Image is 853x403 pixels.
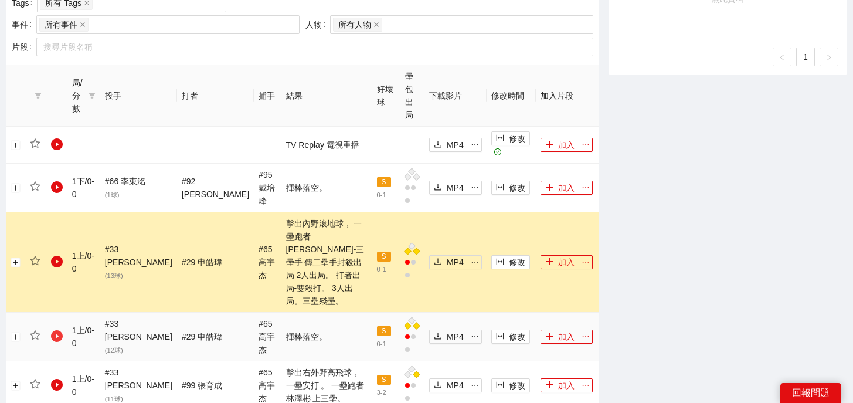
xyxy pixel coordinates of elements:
span: 1 上 / 0 - 0 [72,251,94,273]
button: downloadMP4 [429,181,468,195]
button: plus加入 [541,181,579,195]
span: 所有人物 [338,18,371,31]
span: S [377,375,391,385]
span: ellipsis [579,333,592,341]
span: filter [35,92,42,99]
button: column-width修改 [491,378,530,392]
button: plus加入 [541,138,579,152]
td: 擊出內野滾地球， 一壘跑者[PERSON_NAME]-三壘手 傳二壘手封殺出局 2人出局。 打者出局-雙殺打。 3人出局。三壘殘壘。 [281,212,372,313]
span: play-circle [51,256,63,267]
span: column-width [496,258,504,267]
button: downloadMP4 [429,378,468,392]
span: star [30,181,40,192]
button: downloadMP4 [429,138,468,152]
th: 好壞球 [372,65,400,127]
span: # 66 李東洺 [105,177,145,199]
button: left [773,48,791,66]
span: plus [545,381,553,390]
span: ( 13 球) [105,272,123,279]
span: 1 上 / 0 - 0 [72,374,94,397]
span: download [434,183,442,192]
span: S [377,177,391,188]
button: 展開行 [11,258,21,267]
span: ellipsis [579,141,592,149]
span: plus [545,258,553,267]
th: 捕手 [254,65,281,127]
button: ellipsis [579,181,593,195]
span: MP4 [447,330,464,343]
span: close [373,22,379,28]
span: star [30,330,40,341]
th: 投手 [100,65,177,127]
span: column-width [496,183,504,192]
span: ellipsis [579,184,592,192]
span: column-width [496,332,504,341]
span: # 33 [PERSON_NAME] [105,368,172,403]
button: 展開行 [11,333,21,342]
span: download [434,332,442,341]
span: 3 - 2 [377,389,386,396]
a: 1 [797,48,814,66]
button: ellipsis [579,330,593,344]
span: S [377,326,391,337]
span: left [779,54,786,61]
button: ellipsis [468,181,482,195]
span: play-circle [51,181,63,193]
span: ellipsis [468,141,481,149]
span: play-circle [51,379,63,391]
span: filter [89,92,96,99]
span: ellipsis [468,333,481,341]
span: filter [86,74,98,117]
th: 結果 [281,65,372,127]
button: column-width修改 [491,131,530,145]
button: column-width修改 [491,255,530,269]
span: ( 11 球) [105,395,123,402]
button: right [820,48,838,66]
span: filter [32,92,44,99]
span: S [377,252,391,262]
button: ellipsis [468,330,482,344]
span: download [434,381,442,390]
span: # 65 高宇杰 [259,368,275,403]
span: # 99 張育成 [182,381,222,390]
button: ellipsis [468,378,482,392]
span: plus [545,183,553,192]
td: 揮棒落空。 [281,313,372,361]
button: plus加入 [541,378,579,392]
button: 展開行 [11,141,21,150]
span: # 33 [PERSON_NAME] [105,245,172,280]
span: 修改 [509,379,525,392]
button: downloadMP4 [429,330,468,344]
span: star [30,138,40,149]
span: ellipsis [468,184,481,192]
label: 事件 [12,15,36,34]
span: check-circle [494,148,502,156]
button: plus加入 [541,330,579,344]
span: 1 下 / 0 - 0 [72,177,94,199]
button: ellipsis [579,138,593,152]
span: 1 上 / 0 - 0 [72,326,94,348]
span: star [30,379,40,390]
span: MP4 [447,256,464,269]
span: MP4 [447,379,464,392]
button: column-width修改 [491,330,530,344]
button: ellipsis [579,255,593,269]
button: column-width修改 [491,181,530,195]
th: 加入片段 [536,65,599,127]
span: 修改 [509,132,525,145]
div: 回報問題 [780,383,841,403]
li: 上一頁 [773,48,791,66]
span: play-circle [51,138,63,150]
span: star [30,256,40,266]
span: ellipsis [579,258,592,266]
span: # 29 申皓瑋 [182,258,222,267]
th: 打者 [177,65,254,127]
span: download [434,140,442,150]
span: # 65 高宇杰 [259,245,275,280]
span: 修改 [509,181,525,194]
td: 揮棒落空。 [281,164,372,212]
span: 所有事件 [45,18,77,31]
span: column-width [496,134,504,143]
span: 修改 [509,330,525,343]
span: right [825,54,832,61]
